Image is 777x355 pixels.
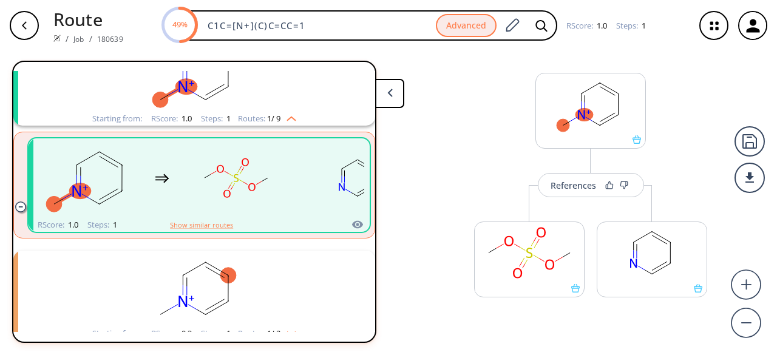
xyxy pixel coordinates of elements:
[53,35,61,42] img: Spaya logo
[180,113,192,124] span: 1.0
[87,221,117,229] div: Steps :
[33,140,143,216] svg: C[n+]1ccccc1
[151,330,192,337] div: RScore :
[267,330,280,337] span: 1 / 2
[180,328,192,339] span: 0.3
[640,20,646,31] span: 1
[92,115,142,123] div: Starting from:
[595,20,607,31] span: 1.0
[73,34,84,44] a: Job
[436,14,497,38] button: Advanced
[66,219,78,230] span: 1.0
[182,140,291,216] svg: COS(=O)(=O)OC
[38,221,78,229] div: RScore :
[280,326,296,336] img: Down
[566,22,607,30] div: RScore :
[92,330,142,337] div: Starting from:
[616,22,646,30] div: Steps :
[238,330,296,337] div: Routes:
[551,181,596,189] div: References
[201,330,231,337] div: Steps :
[225,328,231,339] span: 1
[201,115,231,123] div: Steps :
[97,34,123,44] a: 180639
[225,113,231,124] span: 1
[151,115,192,123] div: RScore :
[475,222,584,284] svg: COS(=O)(=O)OC
[538,173,644,197] button: References
[597,222,707,284] svg: c1ccncc1
[66,32,69,45] li: /
[53,6,123,32] p: Route
[36,251,352,326] svg: C[n+]1ccccc1
[536,73,645,135] svg: C[n+]1ccccc1
[238,115,296,123] div: Routes:
[280,112,296,121] img: Up
[89,32,92,45] li: /
[172,19,187,30] text: 49%
[200,19,436,32] input: Enter SMILES
[303,140,412,216] svg: c1ccncc1
[36,36,352,112] svg: C[n+]1ccccc1
[111,219,117,230] span: 1
[170,220,233,231] button: Show similar routes
[267,115,280,123] span: 1 / 9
